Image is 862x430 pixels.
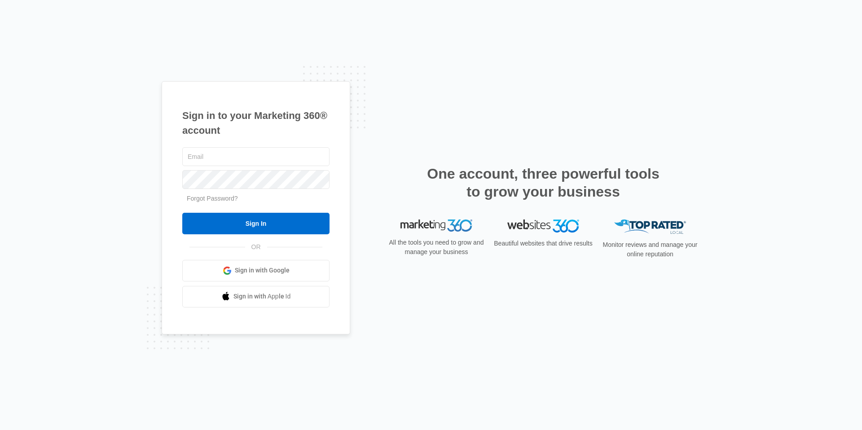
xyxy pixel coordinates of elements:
[493,239,594,248] p: Beautiful websites that drive results
[182,147,330,166] input: Email
[400,219,472,232] img: Marketing 360
[245,242,267,252] span: OR
[233,292,291,301] span: Sign in with Apple Id
[182,108,330,138] h1: Sign in to your Marketing 360® account
[182,286,330,307] a: Sign in with Apple Id
[424,165,662,201] h2: One account, three powerful tools to grow your business
[614,219,686,234] img: Top Rated Local
[187,195,238,202] a: Forgot Password?
[386,238,487,257] p: All the tools you need to grow and manage your business
[507,219,579,233] img: Websites 360
[182,213,330,234] input: Sign In
[235,266,290,275] span: Sign in with Google
[600,240,700,259] p: Monitor reviews and manage your online reputation
[182,260,330,281] a: Sign in with Google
